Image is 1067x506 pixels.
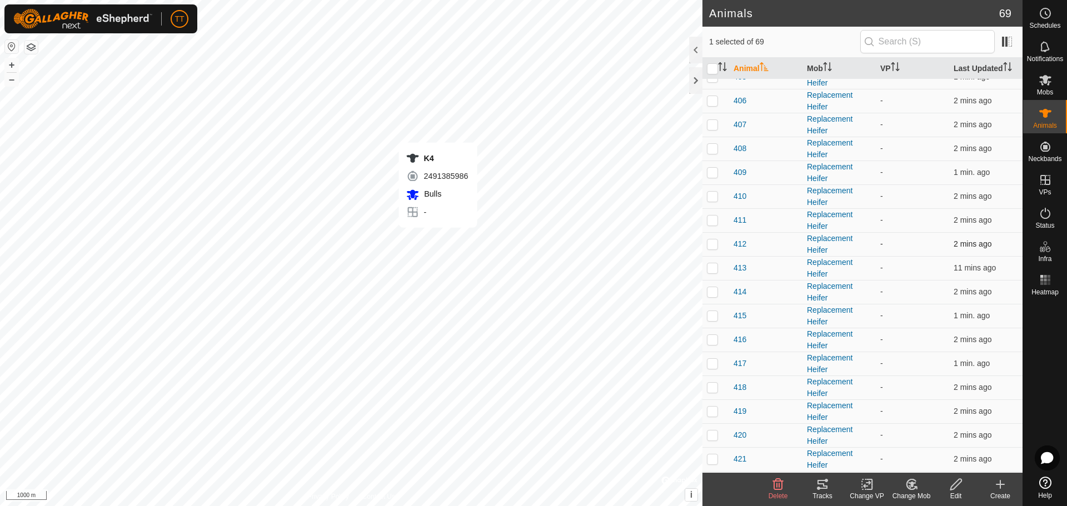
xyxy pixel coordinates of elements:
span: 18 Aug 2025, 1:34 pm [954,430,991,439]
app-display-virtual-paddock-transition: - [880,263,883,272]
div: Replacement Heifer [807,304,871,328]
div: Replacement Heifer [807,161,871,184]
div: Replacement Heifer [807,233,871,256]
div: Replacement Heifer [807,424,871,447]
span: 18 Aug 2025, 1:34 pm [954,120,991,129]
app-display-virtual-paddock-transition: - [880,216,883,224]
span: Neckbands [1028,156,1061,162]
app-display-virtual-paddock-transition: - [880,383,883,392]
app-display-virtual-paddock-transition: - [880,192,883,201]
div: 2491385986 [406,169,468,183]
div: Replacement Heifer [807,137,871,161]
div: Replacement Heifer [807,376,871,399]
div: Replacement Heifer [807,113,871,137]
th: Last Updated [949,58,1023,79]
button: Reset Map [5,40,18,53]
p-sorticon: Activate to sort [823,64,832,73]
span: 407 [734,119,746,131]
div: Replacement Heifer [807,472,871,495]
p-sorticon: Activate to sort [1003,64,1012,73]
button: i [685,489,697,501]
span: 18 Aug 2025, 1:34 pm [954,287,991,296]
span: 412 [734,238,746,250]
img: Gallagher Logo [13,9,152,29]
app-display-virtual-paddock-transition: - [880,144,883,153]
app-display-virtual-paddock-transition: - [880,407,883,415]
th: Animal [729,58,802,79]
app-display-virtual-paddock-transition: - [880,359,883,368]
span: Schedules [1029,22,1060,29]
div: Change Mob [889,491,934,501]
div: K4 [406,152,468,165]
a: Privacy Policy [307,492,349,502]
div: - [406,206,468,219]
span: 408 [734,143,746,154]
app-display-virtual-paddock-transition: - [880,311,883,320]
th: VP [876,58,949,79]
span: 409 [734,167,746,178]
div: Edit [934,491,978,501]
div: Replacement Heifer [807,257,871,280]
span: 18 Aug 2025, 1:34 pm [954,192,991,201]
span: Delete [769,492,788,500]
span: VPs [1039,189,1051,196]
span: Infra [1038,255,1051,262]
span: Notifications [1027,56,1063,62]
div: Tracks [800,491,845,501]
app-display-virtual-paddock-transition: - [880,430,883,439]
span: Heatmap [1031,289,1059,295]
span: 18 Aug 2025, 1:25 pm [954,263,996,272]
div: Change VP [845,491,889,501]
div: Replacement Heifer [807,328,871,352]
span: i [690,490,692,499]
span: 416 [734,334,746,345]
div: Replacement Heifer [807,209,871,232]
span: 18 Aug 2025, 1:34 pm [954,454,991,463]
span: 18 Aug 2025, 1:34 pm [954,407,991,415]
span: 419 [734,405,746,417]
span: Help [1038,492,1052,499]
span: 406 [734,95,746,107]
p-sorticon: Activate to sort [718,64,727,73]
app-display-virtual-paddock-transition: - [880,454,883,463]
button: + [5,58,18,72]
span: 421 [734,453,746,465]
span: Bulls [421,189,441,198]
span: 418 [734,382,746,393]
span: 410 [734,191,746,202]
span: Animals [1033,122,1057,129]
div: Replacement Heifer [807,280,871,304]
button: Map Layers [24,41,38,54]
app-display-virtual-paddock-transition: - [880,239,883,248]
span: 1 selected of 69 [709,36,860,48]
span: 420 [734,429,746,441]
div: Replacement Heifer [807,89,871,113]
span: 18 Aug 2025, 1:35 pm [954,168,990,177]
h2: Animals [709,7,999,20]
span: Mobs [1037,89,1053,96]
div: Create [978,491,1023,501]
p-sorticon: Activate to sort [760,64,769,73]
div: Replacement Heifer [807,448,871,471]
a: Help [1023,472,1067,503]
th: Mob [802,58,876,79]
span: 18 Aug 2025, 1:34 pm [954,335,991,344]
div: Replacement Heifer [807,185,871,208]
button: – [5,73,18,86]
span: TT [174,13,184,25]
span: 414 [734,286,746,298]
span: 69 [999,5,1011,22]
input: Search (S) [860,30,995,53]
span: 415 [734,310,746,322]
span: 417 [734,358,746,369]
span: 18 Aug 2025, 1:34 pm [954,96,991,105]
app-display-virtual-paddock-transition: - [880,96,883,105]
a: Contact Us [362,492,395,502]
span: 411 [734,214,746,226]
div: Replacement Heifer [807,400,871,423]
span: 18 Aug 2025, 1:34 pm [954,383,991,392]
span: 18 Aug 2025, 1:35 pm [954,239,991,248]
span: 18 Aug 2025, 1:35 pm [954,311,990,320]
div: Replacement Heifer [807,352,871,375]
span: 413 [734,262,746,274]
